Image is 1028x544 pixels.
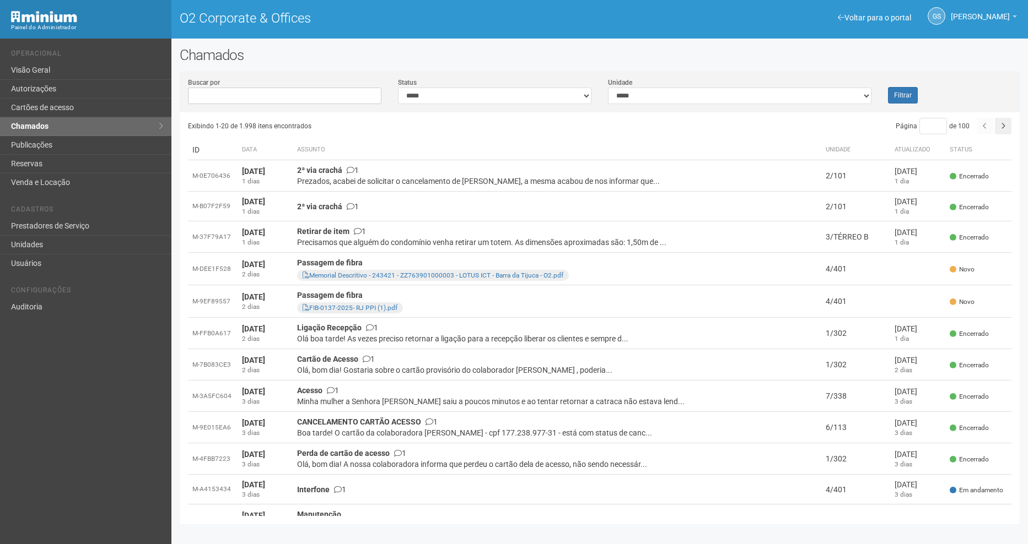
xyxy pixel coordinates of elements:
[821,192,890,221] td: 2/101
[297,355,358,363] strong: Cartão de Acesso
[188,78,220,88] label: Buscar por
[242,511,265,520] strong: [DATE]
[821,443,890,475] td: 1/302
[895,398,912,405] span: 3 dias
[895,429,912,437] span: 3 dias
[188,475,238,504] td: M-A4153434
[188,318,238,349] td: M-FFB0A617
[303,304,397,312] a: FIB-0137-2025- RJ PPI (1).pdf
[928,7,945,25] a: GS
[242,177,288,186] div: 1 dias
[895,323,941,334] div: [DATE]
[950,329,989,339] span: Encerrado
[188,349,238,380] td: M-7B083CE3
[297,291,363,300] strong: Passagem de fibra
[363,355,375,363] span: 1
[297,166,342,175] strong: 2ª via crachá
[297,485,330,494] strong: Interfone
[297,449,390,458] strong: Perda de cartão de acesso
[297,258,363,267] strong: Passagem de fibra
[895,479,941,490] div: [DATE]
[821,285,890,318] td: 4/401
[608,78,632,88] label: Unidade
[242,292,265,301] strong: [DATE]
[180,47,1020,63] h2: Chamados
[950,297,975,307] span: Novo
[950,172,989,181] span: Encerrado
[242,418,265,427] strong: [DATE]
[297,227,349,236] strong: Retirar de item
[242,302,288,312] div: 2 dias
[297,176,817,187] div: Prezados, acabei de solicitar o cancelamento de [PERSON_NAME], a mesma acabou de nos informar que...
[950,486,1003,495] span: Em andamento
[11,11,77,23] img: Minium
[242,334,288,344] div: 2 dias
[11,205,163,217] li: Cadastros
[895,238,909,246] span: 1 dia
[821,253,890,285] td: 4/401
[242,238,288,247] div: 1 dias
[297,323,362,332] strong: Ligação Recepção
[950,265,975,274] span: Novo
[242,490,288,499] div: 3 dias
[890,140,945,160] th: Atualizado
[297,459,817,470] div: Olá, bom dia! A nossa colaboradora informa que perdeu o cartão dela de acesso, não sendo necessár...
[354,227,366,236] span: 1
[895,177,909,185] span: 1 dia
[895,196,941,207] div: [DATE]
[242,480,265,489] strong: [DATE]
[297,365,817,376] div: Olá, bom dia! Gostaria sobre o cartão provisório do colaborador [PERSON_NAME] , poderia...
[895,166,941,177] div: [DATE]
[188,140,238,160] td: ID
[821,160,890,192] td: 2/101
[821,221,890,253] td: 3/TÉRREO B
[242,356,265,365] strong: [DATE]
[297,427,817,438] div: Boa tarde! O cartão da colaboradora [PERSON_NAME] - cpf 177.238.977-31 - está com status de canc...
[297,237,817,248] div: Precisamos que alguém do condomínio venha retirar um totem. As dimensões aproximadas são: 1,50m d...
[242,260,265,269] strong: [DATE]
[188,118,601,134] div: Exibindo 1-20 de 1.998 itens encontrados
[11,50,163,61] li: Operacional
[327,386,339,395] span: 1
[895,386,941,397] div: [DATE]
[398,78,417,88] label: Status
[238,140,293,160] th: Data
[394,449,406,458] span: 1
[821,475,890,504] td: 4/401
[242,387,265,396] strong: [DATE]
[188,380,238,412] td: M-3A5FC604
[242,460,288,469] div: 3 dias
[945,140,1011,160] th: Status
[896,122,970,130] span: Página de 100
[297,396,817,407] div: Minha mulher a Senhora [PERSON_NAME] saiu a poucos minutos e ao tentar retornar a catraca não est...
[242,197,265,206] strong: [DATE]
[366,323,378,332] span: 1
[188,443,238,475] td: M-4FBB7223
[888,87,918,104] button: Filtrar
[293,140,821,160] th: Assunto
[895,449,941,460] div: [DATE]
[242,167,265,176] strong: [DATE]
[821,140,890,160] th: Unidade
[895,208,909,215] span: 1 dia
[895,335,909,342] span: 1 dia
[11,286,163,298] li: Configurações
[188,412,238,443] td: M-9E015EA6
[821,412,890,443] td: 6/113
[297,333,817,344] div: Olá boa tarde! As vezes preciso retornar a ligação para a recepção liberar os clientes e sempre d...
[950,361,989,370] span: Encerrado
[895,355,941,366] div: [DATE]
[242,207,288,216] div: 1 dias
[950,423,989,433] span: Encerrado
[895,366,912,374] span: 2 dias
[297,386,322,395] strong: Acesso
[180,11,591,25] h1: O2 Corporate & Offices
[188,160,238,192] td: M-0E706436
[895,227,941,238] div: [DATE]
[950,455,989,464] span: Encerrado
[950,392,989,401] span: Encerrado
[347,166,359,175] span: 1
[242,270,288,279] div: 2 dias
[242,228,265,237] strong: [DATE]
[11,23,163,32] div: Painel do Administrador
